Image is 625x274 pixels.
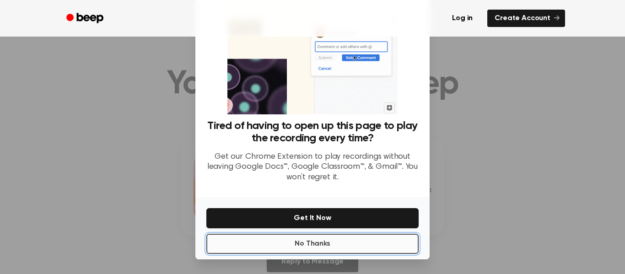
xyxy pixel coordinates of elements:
button: No Thanks [206,234,419,254]
a: Create Account [487,10,565,27]
button: Get It Now [206,208,419,228]
p: Get our Chrome Extension to play recordings without leaving Google Docs™, Google Classroom™, & Gm... [206,152,419,183]
h3: Tired of having to open up this page to play the recording every time? [206,120,419,145]
a: Log in [443,8,482,29]
a: Beep [60,10,112,27]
